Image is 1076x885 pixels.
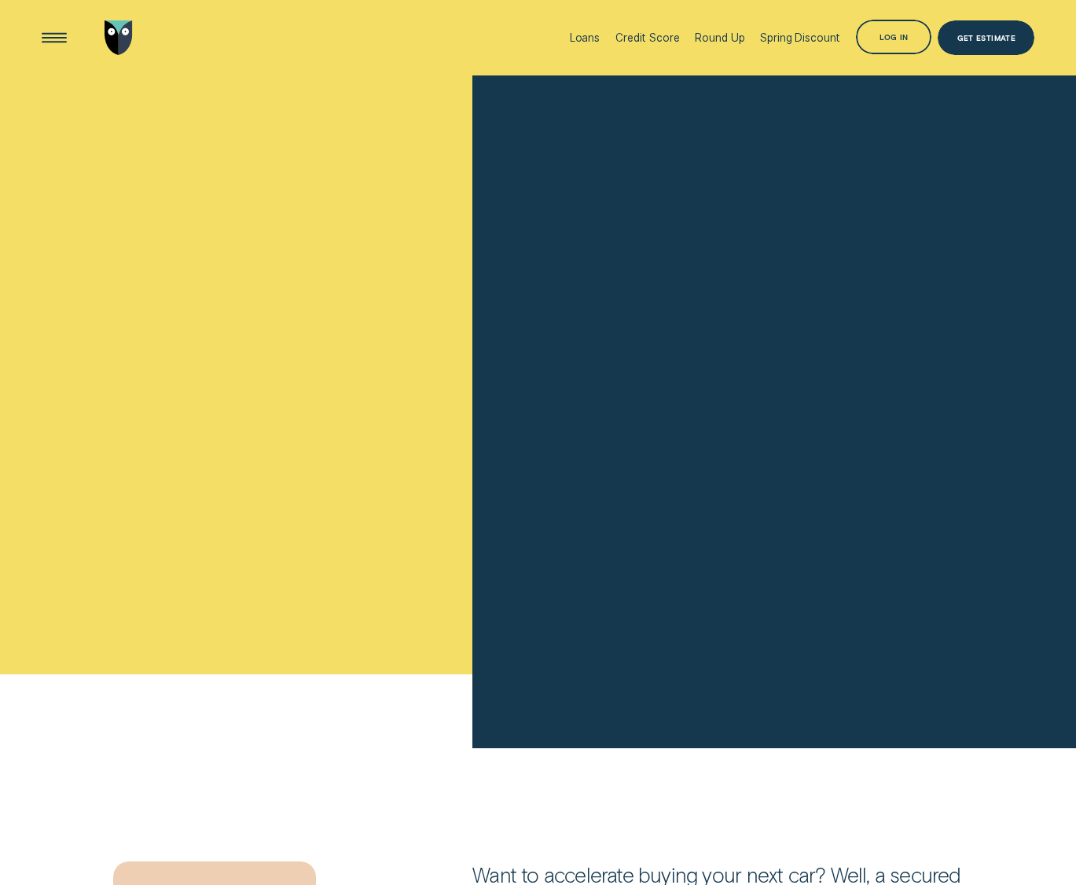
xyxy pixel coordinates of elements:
[42,168,340,237] h1: What is a secured car loan?
[37,20,71,54] button: Open Menu
[760,31,840,44] div: Spring Discount
[105,20,133,54] img: Wisr
[570,31,600,44] div: Loans
[695,31,744,44] div: Round Up
[856,20,931,53] button: Log in
[615,31,679,44] div: Credit Score
[938,20,1034,54] a: Get Estimate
